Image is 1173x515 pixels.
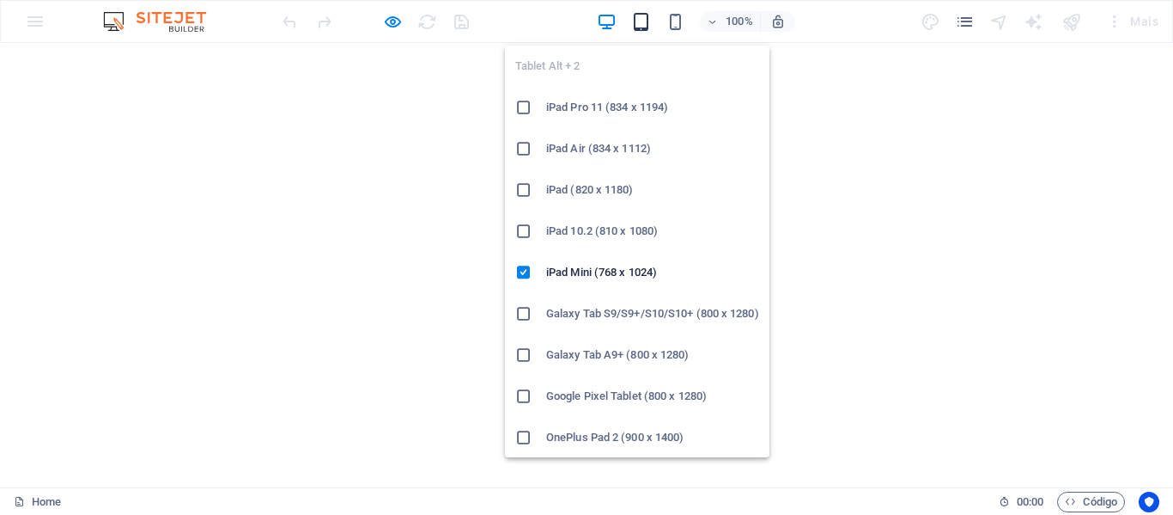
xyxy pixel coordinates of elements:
span: : [1029,495,1031,508]
h6: iPad 10.2 (810 x 1080) [546,221,759,242]
h6: OnePlus Pad 2 (900 x 1400) [546,427,759,448]
span: 00 00 [1017,492,1043,512]
h6: iPad Air (834 x 1112) [546,138,759,159]
span: Código [1065,492,1117,512]
img: Editor Logo [99,11,228,32]
i: Ao redimensionar, ajusta automaticamente o nível de zoom para caber no dispositivo escolhido. [770,14,786,29]
button: pages [955,11,975,32]
button: Código [1057,492,1125,512]
h6: Galaxy Tab S9/S9+/S10/S10+ (800 x 1280) [546,303,759,324]
h6: Galaxy Tab A9+ (800 x 1280) [546,345,759,365]
a: Clique para cancelar a seleção. Clique duas vezes para abrir as Páginas [14,492,61,512]
i: Páginas (Ctrl+Alt+S) [955,12,975,32]
h6: 100% [726,11,753,32]
h6: Google Pixel Tablet (800 x 1280) [546,386,759,407]
h6: iPad (820 x 1180) [546,180,759,200]
button: 100% [700,11,761,32]
button: Usercentrics [1139,492,1159,512]
h6: iPad Mini (768 x 1024) [546,262,759,283]
h6: iPad Pro 11 (834 x 1194) [546,97,759,118]
h6: Tempo de sessão [999,492,1044,512]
